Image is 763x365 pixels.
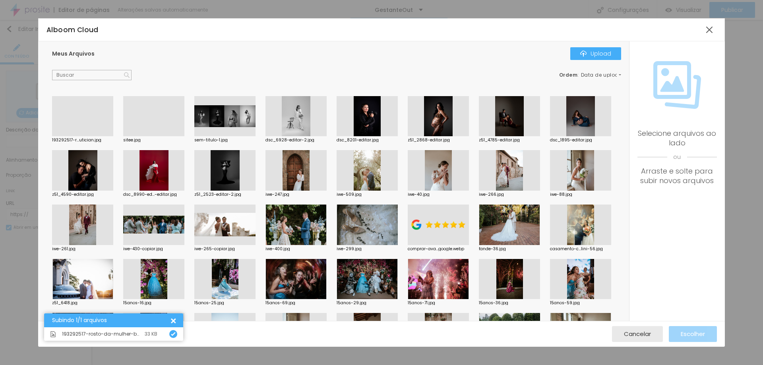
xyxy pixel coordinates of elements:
img: Icone [653,61,701,109]
div: dsc_8201-editar.jpg [337,138,398,142]
div: iwe-509.jpg [337,193,398,197]
div: Upload [580,50,611,57]
span: Meus Arquivos [52,50,95,58]
span: Escolher [681,330,705,337]
div: iwe-261.jpg [52,247,113,251]
button: Escolher [669,326,717,342]
span: Ordem [559,71,578,78]
div: 15anos-29.jpg [337,301,398,305]
button: Cancelar [612,326,663,342]
div: Selecione arquivos ao lado Arraste e solte para subir novos arquivos [637,129,717,185]
img: Icone [580,50,587,57]
div: iwe-266.jpg [479,193,540,197]
div: 193292517-r...utician.jpg [52,138,113,142]
div: 15anos-59.jpg [550,301,611,305]
div: 15anos-16.jpg [123,301,184,305]
div: sitee.jpg [123,138,184,142]
div: dsc_6928-editar-2.jpg [265,138,327,142]
div: iwe-40.jpg [408,193,469,197]
div: casamento-c...lini-56.jpg [550,247,611,251]
div: 33 KB [145,332,157,336]
div: z51_2868-editar.jpg [408,138,469,142]
div: : [559,73,621,77]
div: Subindo 1/1 arquivos [52,317,169,323]
input: Buscar [52,70,132,80]
div: dsc_8990-ed...-editar.jpg [123,193,184,197]
div: iwe-430-copiar.jpg [123,247,184,251]
span: ou [637,148,717,166]
div: iwe-265-copiar.jpg [194,247,256,251]
span: Alboom Cloud [46,25,99,35]
div: iwe-88.jpg [550,193,611,197]
div: 15anos-25.jpg [194,301,256,305]
div: 15anos-71.jpg [408,301,469,305]
span: 193292517-rosto-da-mulher-bonita-antes-e-depois-do-retoque-da-pele-conceito-de-beautician.jpg [62,332,141,336]
div: comprar-ava...google.webp [408,247,469,251]
div: z51_6418.jpg [52,301,113,305]
div: fande-36.jpg [479,247,540,251]
div: 15anos-69.jpg [265,301,327,305]
div: sem-titulo-1.jpg [194,138,256,142]
div: iwe-247.jpg [265,193,327,197]
div: z51_4590-editar.jpg [52,193,113,197]
img: Icone [50,331,56,337]
img: Icone [171,332,176,336]
div: z51_4785-editar.jpg [479,138,540,142]
span: Data de upload [581,73,622,77]
span: Cancelar [624,330,651,337]
img: Icone [124,72,130,78]
div: dsc_1895-editar.jpg [550,138,611,142]
div: 15anos-36.jpg [479,301,540,305]
button: IconeUpload [570,47,621,60]
div: z51_2523-editar-2.jpg [194,193,256,197]
div: iwe-400.jpg [265,247,327,251]
div: iwe-299.jpg [337,247,398,251]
